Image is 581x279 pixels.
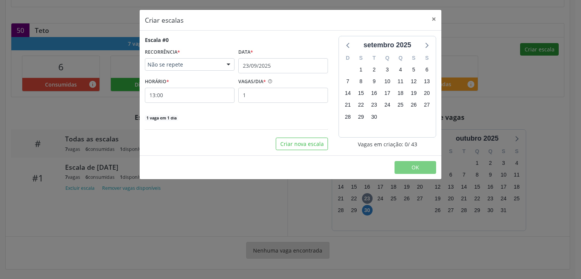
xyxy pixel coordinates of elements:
span: segunda-feira, 1 de setembro de 2025 [356,64,366,75]
span: sexta-feira, 26 de setembro de 2025 [409,100,419,110]
span: quarta-feira, 17 de setembro de 2025 [382,88,393,99]
span: quinta-feira, 4 de setembro de 2025 [395,64,406,75]
label: Data [238,46,253,58]
span: quinta-feira, 25 de setembro de 2025 [395,100,406,110]
button: Close [426,10,441,28]
span: 1 vaga em 1 dia [145,115,178,121]
span: / 43 [408,140,417,148]
div: setembro 2025 [360,40,414,50]
span: quinta-feira, 11 de setembro de 2025 [395,76,406,87]
span: sábado, 20 de setembro de 2025 [422,88,432,99]
label: HORÁRIO [145,76,169,88]
button: Criar nova escala [276,138,328,150]
div: T [368,52,381,64]
h5: Criar escalas [145,15,183,25]
span: domingo, 14 de setembro de 2025 [342,88,353,99]
div: Escala #0 [145,36,169,44]
div: Q [394,52,407,64]
label: VAGAS/DIA [238,76,266,88]
div: S [420,52,433,64]
span: domingo, 7 de setembro de 2025 [342,76,353,87]
span: quarta-feira, 10 de setembro de 2025 [382,76,393,87]
span: segunda-feira, 22 de setembro de 2025 [356,100,366,110]
div: Q [381,52,394,64]
button: OK [395,161,436,174]
span: terça-feira, 9 de setembro de 2025 [369,76,379,87]
input: Selecione uma data [238,58,328,73]
span: quarta-feira, 24 de setembro de 2025 [382,100,393,110]
span: sexta-feira, 19 de setembro de 2025 [409,88,419,99]
span: terça-feira, 2 de setembro de 2025 [369,64,379,75]
input: 00:00 [145,88,235,103]
span: segunda-feira, 15 de setembro de 2025 [356,88,366,99]
span: quarta-feira, 3 de setembro de 2025 [382,64,393,75]
div: S [354,52,368,64]
span: segunda-feira, 8 de setembro de 2025 [356,76,366,87]
span: sábado, 6 de setembro de 2025 [422,64,432,75]
span: domingo, 21 de setembro de 2025 [342,100,353,110]
span: segunda-feira, 29 de setembro de 2025 [356,112,366,122]
span: terça-feira, 16 de setembro de 2025 [369,88,379,99]
span: sexta-feira, 12 de setembro de 2025 [409,76,419,87]
span: terça-feira, 23 de setembro de 2025 [369,100,379,110]
span: terça-feira, 30 de setembro de 2025 [369,112,379,122]
span: Não se repete [148,61,219,68]
span: sábado, 13 de setembro de 2025 [422,76,432,87]
span: OK [412,164,419,171]
ion-icon: help circle outline [266,76,273,84]
div: D [341,52,354,64]
span: sábado, 27 de setembro de 2025 [422,100,432,110]
div: S [407,52,420,64]
span: quinta-feira, 18 de setembro de 2025 [395,88,406,99]
span: sexta-feira, 5 de setembro de 2025 [409,64,419,75]
label: RECORRÊNCIA [145,46,180,58]
div: Vagas em criação: 0 [339,140,436,148]
span: domingo, 28 de setembro de 2025 [342,112,353,122]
